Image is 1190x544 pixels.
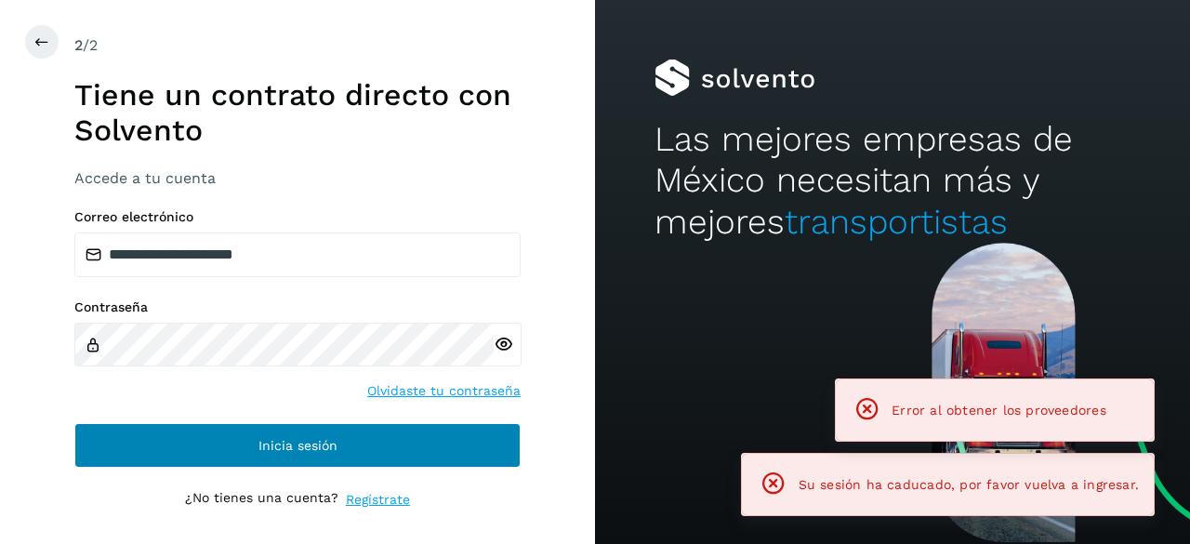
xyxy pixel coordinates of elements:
label: Correo electrónico [74,209,521,225]
h3: Accede a tu cuenta [74,169,521,187]
button: Inicia sesión [74,423,521,468]
h1: Tiene un contrato directo con Solvento [74,77,521,149]
label: Contraseña [74,299,521,315]
h2: Las mejores empresas de México necesitan más y mejores [654,119,1130,243]
p: ¿No tienes una cuenta? [185,490,338,510]
span: transportistas [785,202,1008,242]
span: Su sesión ha caducado, por favor vuelva a ingresar. [799,477,1139,492]
a: Regístrate [346,490,410,510]
span: Error al obtener los proveedores [892,403,1106,418]
span: Inicia sesión [258,439,337,452]
a: Olvidaste tu contraseña [367,381,521,401]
